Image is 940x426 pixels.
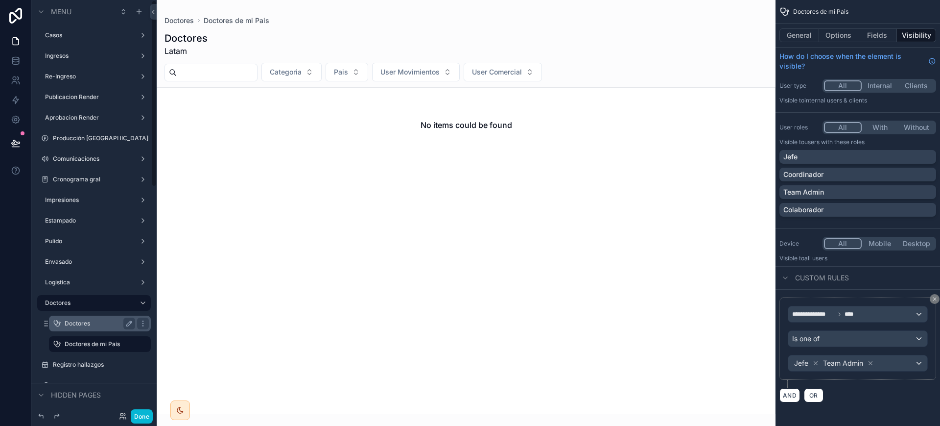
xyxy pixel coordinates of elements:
button: JefeTeam Admin [788,355,928,372]
span: Hidden pages [51,390,101,400]
label: Comunicaciones [53,155,135,163]
button: General [779,28,819,42]
label: Pulido [45,237,135,245]
button: With [862,122,898,133]
label: Re-Ingreso [45,73,135,80]
button: Clients [898,80,935,91]
label: Device [779,240,819,248]
label: Cronograma gral [53,175,135,183]
label: Registro hallazgos [53,361,149,369]
p: Visible to [779,97,936,104]
p: Coordinador [783,170,823,179]
span: Custom rules [795,273,849,283]
p: Jefe [783,152,798,162]
span: Users with these roles [804,138,865,146]
p: Colaborador [783,205,823,215]
button: All [824,80,862,91]
label: Estampado [45,217,135,225]
button: Desktop [898,238,935,249]
button: All [824,122,862,133]
button: Options [819,28,858,42]
span: Is one of [792,334,820,344]
button: Fields [858,28,897,42]
p: Team Admin [783,187,824,197]
label: Doctores de mi Pais [65,340,145,348]
label: Producción [GEOGRAPHIC_DATA] en [GEOGRAPHIC_DATA] [53,134,149,142]
label: Aprobacion Render [45,114,135,122]
label: Doctores [65,320,131,327]
span: Doctores de mi Pais [793,8,848,16]
button: Is one of [788,330,928,347]
label: Impresiones [45,196,135,204]
p: Visible to [779,254,936,262]
button: Internal [862,80,898,91]
label: Logistica [45,278,135,286]
label: User type [779,82,819,90]
p: Visible to [779,138,936,146]
button: Visibility [897,28,936,42]
label: Ingresos [45,52,135,60]
button: Without [898,122,935,133]
label: Doctores [45,299,131,307]
span: Jefe [794,358,808,368]
span: Team Admin [823,358,863,368]
label: Formulario hallazgo [53,381,149,389]
label: User roles [779,124,819,131]
button: Mobile [862,238,898,249]
span: Menu [51,7,71,17]
span: OR [807,392,820,399]
label: Envasado [45,258,135,266]
label: Casos [45,31,135,39]
button: AND [779,388,800,402]
span: all users [804,254,827,262]
a: How do I choose when the element is visible? [779,51,936,71]
button: All [824,238,862,249]
button: Done [131,409,153,424]
button: OR [804,388,823,402]
span: How do I choose when the element is visible? [779,51,924,71]
label: Publicacion Render [45,93,135,101]
span: Internal users & clients [804,97,867,104]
